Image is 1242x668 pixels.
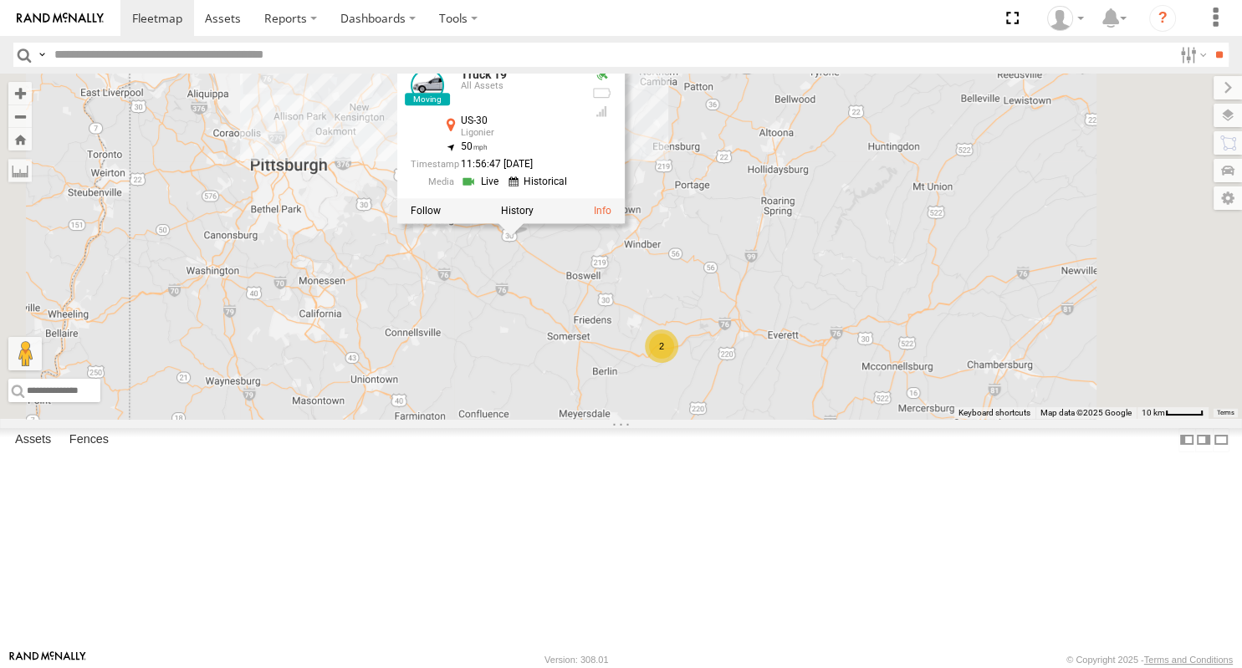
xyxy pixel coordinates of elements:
button: Zoom in [8,82,32,105]
div: US-30 [461,115,578,126]
span: Map data ©2025 Google [1040,408,1132,417]
div: Samantha Graf [1041,6,1090,31]
label: Dock Summary Table to the Left [1178,428,1195,452]
label: Measure [8,159,32,182]
i: ? [1149,5,1176,32]
div: 2 [645,329,678,363]
a: Truck 19 [461,68,507,81]
a: View Live Media Streams [461,174,503,190]
button: Zoom Home [8,128,32,150]
span: 50 [461,140,488,152]
label: Search Filter Options [1173,43,1209,67]
span: 10 km [1142,408,1165,417]
a: View Asset Details [594,205,611,217]
div: All Assets [461,81,578,91]
button: Keyboard shortcuts [958,407,1030,419]
button: Drag Pegman onto the map to open Street View [8,337,42,370]
a: View Asset Details [411,69,444,102]
label: Assets [7,428,59,451]
label: Fences [61,428,117,451]
a: Terms and Conditions [1144,655,1233,665]
label: Realtime tracking of Asset [411,205,441,217]
a: View Historical Media Streams [509,174,572,190]
label: Map Settings [1214,186,1242,210]
div: No battery health information received from this device. [591,86,611,99]
label: Hide Summary Table [1213,428,1229,452]
label: Dock Summary Table to the Right [1195,428,1212,452]
div: Ligonier [461,128,578,138]
div: Last Event GSM Signal Strength [591,105,611,118]
label: Search Query [35,43,49,67]
div: Valid GPS Fix [591,69,611,82]
a: Visit our Website [9,651,86,668]
div: Version: 308.01 [544,655,608,665]
button: Map Scale: 10 km per 42 pixels [1137,407,1209,419]
label: View Asset History [501,205,534,217]
div: © Copyright 2025 - [1066,655,1233,665]
button: Zoom out [8,105,32,128]
div: Date/time of location update [411,159,578,170]
a: Terms (opens in new tab) [1217,410,1234,416]
img: rand-logo.svg [17,13,104,24]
